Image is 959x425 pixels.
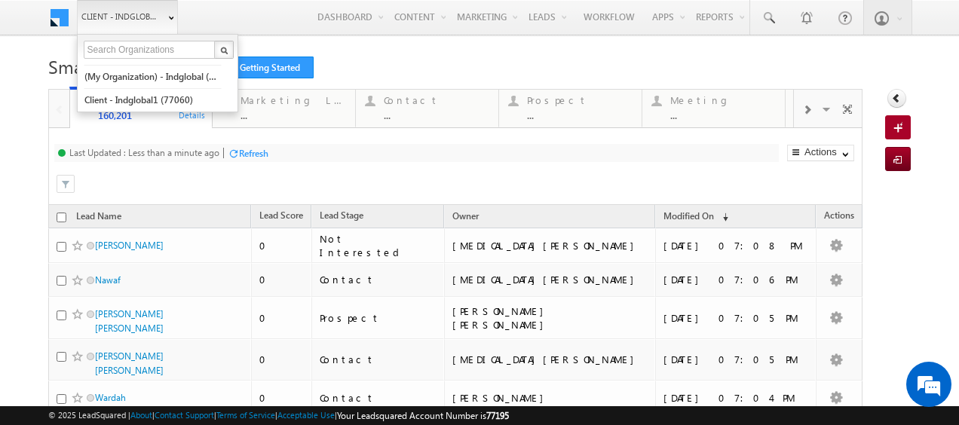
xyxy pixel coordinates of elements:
div: ... [241,109,346,121]
div: [DATE] 07:05 PM [663,353,809,366]
a: Lead Name [69,208,129,228]
span: © 2025 LeadSquared | | | | | [48,408,509,423]
div: Details [178,108,207,121]
span: Client - indglobal2 (77195) [81,9,161,24]
div: [DATE] 07:04 PM [663,391,809,405]
input: Check all records [57,212,66,222]
div: 0 [259,239,305,252]
span: Actions [817,207,862,227]
div: 0 [259,311,305,325]
div: Meeting [670,94,776,106]
div: [MEDICAL_DATA][PERSON_NAME] [452,239,648,252]
div: 0 [259,353,305,366]
div: [MEDICAL_DATA][PERSON_NAME] [452,353,648,366]
div: Chat with us now [78,79,253,99]
a: Client - indglobal1 (77060) [84,88,222,112]
div: ... [527,109,633,121]
div: ... [670,109,776,121]
div: [MEDICAL_DATA][PERSON_NAME] [452,273,648,286]
a: Meeting... [642,90,786,127]
a: Prospect... [498,90,642,127]
div: [PERSON_NAME] [452,391,648,405]
div: [DATE] 07:05 PM [663,311,809,325]
div: 0 [259,391,305,405]
a: Contact Support [155,410,214,420]
input: Search Organizations [84,41,216,59]
span: Smart Views [48,54,146,78]
span: Owner [452,210,479,222]
div: Minimize live chat window [247,8,283,44]
span: Your Leadsquared Account Number is [337,410,509,421]
a: [PERSON_NAME] [PERSON_NAME] [95,308,164,334]
div: [PERSON_NAME] [PERSON_NAME] [452,304,648,332]
a: [PERSON_NAME] [95,240,164,251]
div: Prospect [320,311,437,325]
div: Contact [320,273,437,286]
div: Contact [384,94,489,106]
a: Getting Started [206,57,314,78]
a: Marketing Leads... [212,90,356,127]
span: 77195 [486,410,509,421]
div: 160,201 [98,109,204,121]
a: (My Organization) - indglobal (48060) [84,65,222,88]
a: Lead Stage [312,207,371,227]
a: Terms of Service [216,410,275,420]
div: Contact [320,353,437,366]
textarea: Type your message and hit 'Enter' [20,139,275,313]
div: 0 [259,273,305,286]
img: Search [220,47,228,54]
div: [DATE] 07:08 PM [663,239,809,252]
a: Modified On (sorted descending) [656,207,736,227]
a: Contact... [355,90,499,127]
span: Lead Score [259,209,303,221]
a: About [130,410,152,420]
div: Marketing Leads [241,94,346,106]
a: Nawaf [95,274,121,286]
div: ... [384,109,489,121]
div: Prospect [527,94,633,106]
a: Lead Score [252,207,311,227]
span: (sorted descending) [716,211,728,223]
div: [DATE] 07:06 PM [663,273,809,286]
span: Lead Stage [320,209,363,221]
a: Acceptable Use [277,410,335,420]
div: Last Updated : Less than a minute ago [69,147,219,158]
div: Contact [320,391,437,405]
a: [PERSON_NAME] [PERSON_NAME] [95,350,164,376]
em: Start Chat [205,326,274,346]
img: d_60004797649_company_0_60004797649 [26,79,63,99]
span: Modified On [663,210,714,222]
div: Not Interested [320,232,437,259]
a: Wardah [95,392,126,403]
div: Refresh [239,148,268,159]
a: All Leads160,201Details [69,87,213,129]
